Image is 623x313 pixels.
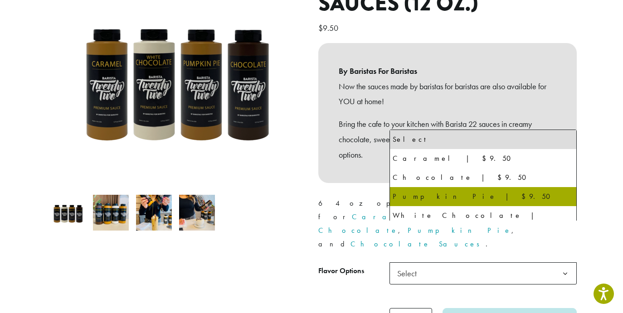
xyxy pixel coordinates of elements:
li: Select [390,130,576,149]
img: B22 12 oz sauces line up [93,195,129,231]
bdi: 9.50 [318,23,341,33]
span: Select [394,265,426,282]
label: Flavor Options [318,265,389,278]
img: Barista 22 Premium Sauces (12 oz.) - Image 3 [136,195,172,231]
a: Chocolate Sauces [350,239,486,249]
div: Caramel | $9.50 [393,152,574,165]
img: Barista 22 12 oz Sauces - All Flavors [50,195,86,231]
div: White Chocolate | $9.50 [393,209,574,236]
p: Now the sauces made by baristas for baristas are also available for YOU at home! [339,79,556,110]
a: Caramel [352,212,416,222]
p: Bring the cafe to your kitchen with Barista 22 sauces in creamy chocolate, sweet white chocolate,... [339,116,556,162]
b: By Baristas For Baristas [339,63,556,79]
img: Barista 22 Premium Sauces (12 oz.) - Image 4 [179,195,215,231]
div: Pumpkin Pie | $9.50 [393,190,574,203]
div: Chocolate | $9.50 [393,171,574,184]
a: Pumpkin Pie [408,226,511,235]
span: $ [318,23,323,33]
span: Select [389,262,577,284]
p: 64 oz options are available for , , , and . [318,197,577,251]
a: White Chocolate [318,212,467,235]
